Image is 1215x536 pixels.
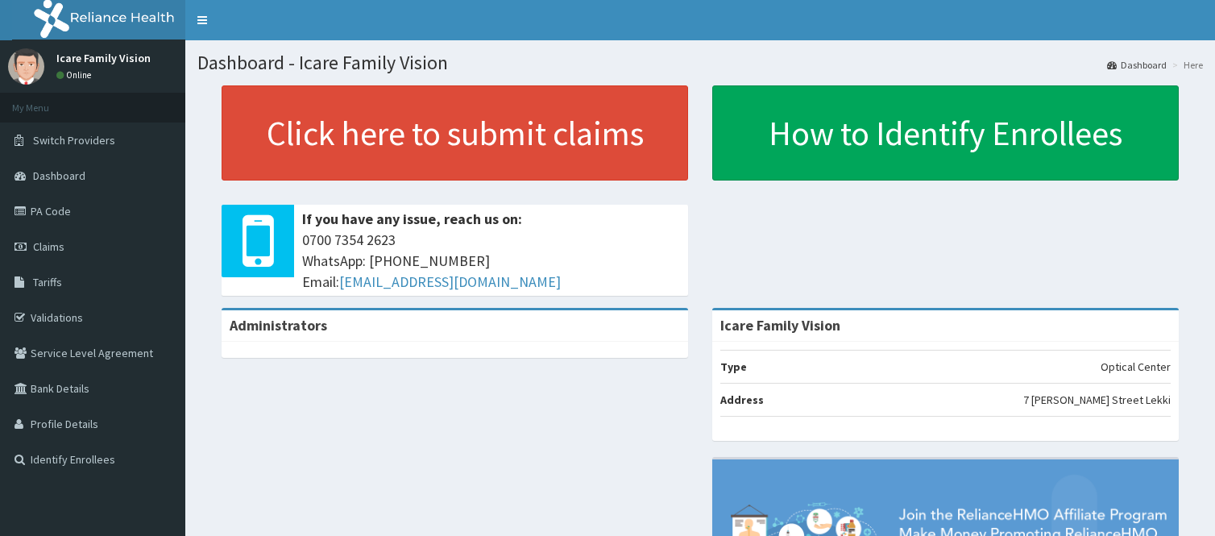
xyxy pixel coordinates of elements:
a: [EMAIL_ADDRESS][DOMAIN_NAME] [339,272,561,291]
span: Claims [33,239,64,254]
a: How to Identify Enrollees [712,85,1179,181]
span: Dashboard [33,168,85,183]
b: If you have any issue, reach us on: [302,210,522,228]
a: Dashboard [1107,58,1167,72]
p: Icare Family Vision [56,52,151,64]
span: Switch Providers [33,133,115,148]
b: Administrators [230,316,327,334]
span: Tariffs [33,275,62,289]
a: Online [56,69,95,81]
strong: Icare Family Vision [720,316,840,334]
span: 0700 7354 2623 WhatsApp: [PHONE_NUMBER] Email: [302,230,680,292]
p: 7 [PERSON_NAME] Street Lekki [1023,392,1171,408]
h1: Dashboard - Icare Family Vision [197,52,1203,73]
b: Address [720,393,764,407]
li: Here [1168,58,1203,72]
img: User Image [8,48,44,85]
a: Click here to submit claims [222,85,688,181]
p: Optical Center [1101,359,1171,375]
b: Type [720,359,747,374]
